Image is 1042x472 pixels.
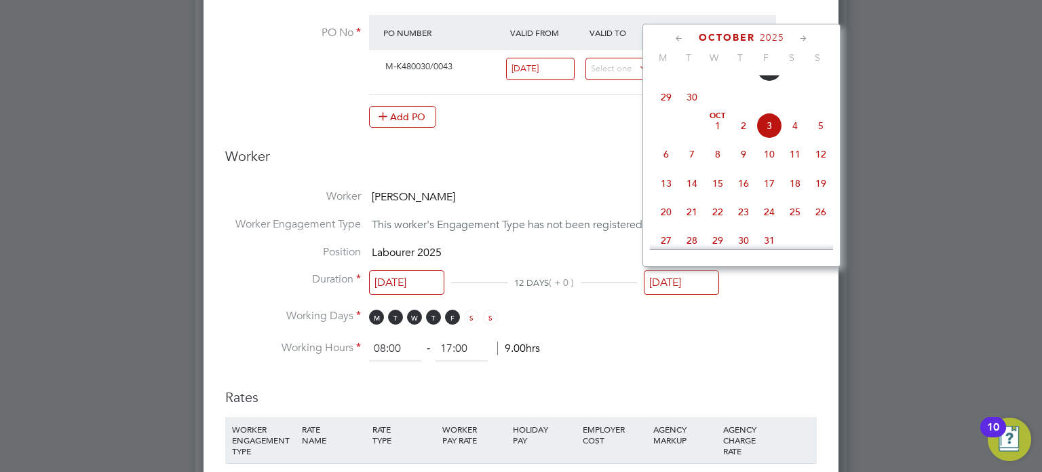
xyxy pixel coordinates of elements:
[549,276,574,289] span: ( + 0 )
[497,342,540,355] span: 9.00hrs
[369,310,384,325] span: M
[506,58,575,80] input: Select one
[464,310,479,325] span: S
[705,228,731,253] span: 29
[679,84,705,110] span: 30
[225,147,817,176] h3: Worker
[705,113,731,120] span: Oct
[369,417,439,452] div: RATE TYPE
[756,199,782,225] span: 24
[372,190,455,204] span: [PERSON_NAME]
[731,170,756,196] span: 16
[699,32,755,43] span: October
[225,26,361,40] label: PO No
[586,20,665,45] div: Valid To
[808,199,834,225] span: 26
[579,417,649,452] div: EMPLOYER COST
[225,217,361,232] label: Worker Engagement Type
[805,52,830,64] span: S
[756,113,782,139] span: 3
[653,199,679,225] span: 20
[756,141,782,167] span: 10
[988,418,1031,461] button: Open Resource Center, 10 new notifications
[225,189,361,204] label: Worker
[653,141,679,167] span: 6
[701,52,727,64] span: W
[407,310,422,325] span: W
[424,342,433,355] span: ‐
[731,228,756,253] span: 30
[507,20,586,45] div: Valid From
[653,170,679,196] span: 13
[436,337,488,361] input: 17:00
[380,20,507,45] div: PO Number
[369,270,444,295] input: Select one
[225,375,817,406] h3: Rates
[225,341,361,355] label: Working Hours
[225,272,361,287] label: Duration
[705,170,731,196] span: 15
[229,417,298,463] div: WORKER ENGAGEMENT TYPE
[756,170,782,196] span: 17
[585,58,654,80] input: Select one
[782,113,808,139] span: 4
[225,309,361,323] label: Working Days
[756,228,782,253] span: 31
[509,417,579,452] div: HOLIDAY PAY
[388,310,403,325] span: T
[298,417,368,452] div: RATE NAME
[385,60,452,72] span: M-K480030/0043
[782,141,808,167] span: 11
[808,113,834,139] span: 5
[782,199,808,225] span: 25
[808,141,834,167] span: 12
[987,427,999,445] div: 10
[372,246,442,259] span: Labourer 2025
[705,113,731,139] span: 1
[650,417,720,452] div: AGENCY MARKUP
[653,84,679,110] span: 29
[760,32,784,43] span: 2025
[779,52,805,64] span: S
[514,277,549,289] span: 12 DAYS
[782,170,808,196] span: 18
[225,245,361,259] label: Position
[679,170,705,196] span: 14
[679,228,705,253] span: 28
[644,270,719,295] input: Select one
[676,52,701,64] span: T
[731,199,756,225] span: 23
[705,199,731,225] span: 22
[483,310,498,325] span: S
[372,218,712,232] span: This worker's Engagement Type has not been registered by its Agency.
[426,310,441,325] span: T
[439,417,509,452] div: WORKER PAY RATE
[731,141,756,167] span: 9
[679,199,705,225] span: 21
[727,52,753,64] span: T
[369,106,436,128] button: Add PO
[705,141,731,167] span: 8
[720,417,767,463] div: AGENCY CHARGE RATE
[679,141,705,167] span: 7
[753,52,779,64] span: F
[369,337,421,361] input: 08:00
[650,52,676,64] span: M
[665,20,744,45] div: Expiry
[808,170,834,196] span: 19
[653,228,679,253] span: 27
[731,113,756,139] span: 2
[445,310,460,325] span: F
